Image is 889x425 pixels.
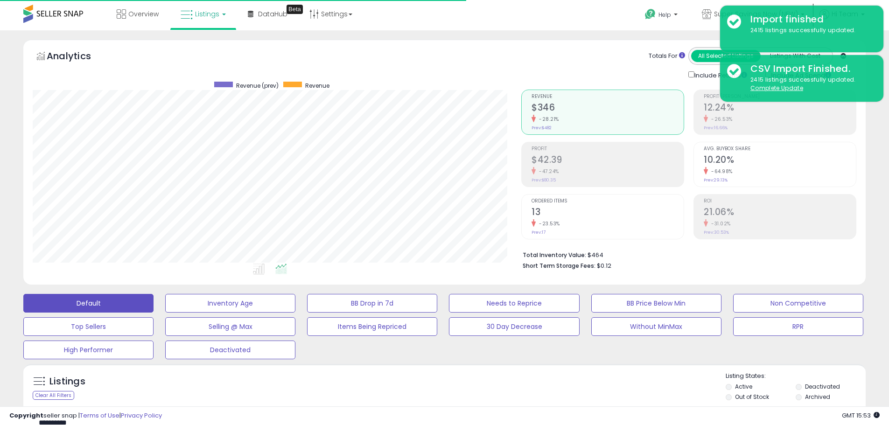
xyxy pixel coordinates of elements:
[743,62,876,76] div: CSV Import Finished.
[733,317,863,336] button: RPR
[735,393,769,401] label: Out of Stock
[704,94,856,99] span: Profit [PERSON_NAME]
[532,207,684,219] h2: 13
[735,383,752,390] label: Active
[523,251,586,259] b: Total Inventory Value:
[307,294,437,313] button: BB Drop in 7d
[637,1,687,30] a: Help
[49,375,85,388] h5: Listings
[23,294,154,313] button: Default
[743,76,876,93] div: 2415 listings successfully updated.
[307,317,437,336] button: Items Being Repriced
[708,168,733,175] small: -64.98%
[33,391,74,400] div: Clear All Filters
[704,199,856,204] span: ROI
[532,177,556,183] small: Prev: $80.35
[536,220,560,227] small: -23.53%
[743,26,876,35] div: 2415 listings successfully updated.
[305,82,329,90] span: Revenue
[523,262,595,270] b: Short Term Storage Fees:
[532,102,684,115] h2: $346
[658,11,671,19] span: Help
[704,207,856,219] h2: 21.06%
[681,70,758,80] div: Include Returns
[523,249,849,260] li: $464
[704,177,728,183] small: Prev: 29.13%
[691,50,761,62] button: All Selected Listings
[536,116,559,123] small: -28.21%
[842,411,880,420] span: 2025-09-11 15:53 GMT
[532,94,684,99] span: Revenue
[532,199,684,204] span: Ordered Items
[704,146,856,152] span: Avg. Buybox Share
[644,8,656,20] i: Get Help
[591,294,721,313] button: BB Price Below Min
[532,146,684,152] span: Profit
[258,9,287,19] span: DataHub
[805,393,830,401] label: Archived
[714,9,798,19] span: Super Savings Now (NEW)
[532,230,546,235] small: Prev: 17
[165,317,295,336] button: Selling @ Max
[704,230,729,235] small: Prev: 30.53%
[743,13,876,26] div: Import finished
[532,154,684,167] h2: $42.39
[704,102,856,115] h2: 12.24%
[236,82,279,90] span: Revenue (prev)
[121,411,162,420] a: Privacy Policy
[726,372,866,381] p: Listing States:
[649,52,685,61] div: Totals For
[80,411,119,420] a: Terms of Use
[805,383,840,390] label: Deactivated
[128,9,159,19] span: Overview
[532,125,552,131] small: Prev: $482
[287,5,303,14] div: Tooltip anchor
[708,220,731,227] small: -31.02%
[195,9,219,19] span: Listings
[704,154,856,167] h2: 10.20%
[47,49,109,65] h5: Analytics
[536,168,559,175] small: -47.24%
[165,341,295,359] button: Deactivated
[165,294,295,313] button: Inventory Age
[449,317,579,336] button: 30 Day Decrease
[733,294,863,313] button: Non Competitive
[591,317,721,336] button: Without MinMax
[9,411,43,420] strong: Copyright
[750,84,803,92] u: Complete Update
[708,116,733,123] small: -26.53%
[23,317,154,336] button: Top Sellers
[9,411,162,420] div: seller snap | |
[449,294,579,313] button: Needs to Reprice
[597,261,611,270] span: $0.12
[704,125,728,131] small: Prev: 16.66%
[23,341,154,359] button: High Performer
